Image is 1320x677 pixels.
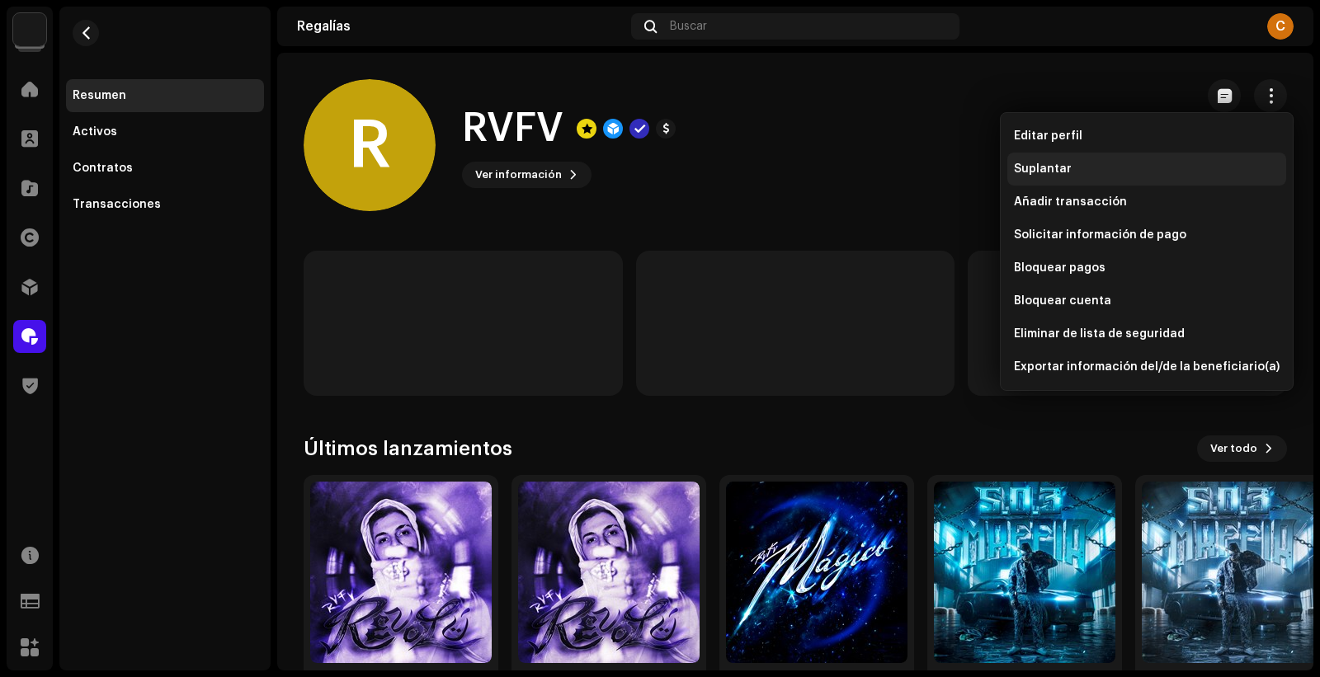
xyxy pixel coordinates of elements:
img: 5653cf3c-c26f-4d13-bb54-1695f14712a4 [310,482,492,663]
h3: Últimos lanzamientos [304,435,512,462]
span: Solicitar información de pago [1014,228,1186,242]
re-m-nav-item: Resumen [66,79,264,112]
img: 297a105e-aa6c-4183-9ff4-27133c00f2e2 [13,13,46,46]
span: Añadir transacción [1014,195,1127,209]
span: Bloquear pagos [1014,261,1105,275]
span: Bloquear cuenta [1014,294,1111,308]
div: Activos [73,125,117,139]
span: Eliminar de lista de seguridad [1014,327,1185,341]
span: Ver todo [1210,432,1257,465]
span: Editar perfil [1014,129,1082,143]
div: Regalías [297,20,625,33]
img: 9f2c8511-40ae-4728-8dfb-46191376ccbc [518,482,700,663]
button: Ver todo [1197,435,1287,462]
re-m-nav-item: Transacciones [66,188,264,221]
div: R [304,79,436,211]
span: Exportar información del/de la beneficiario(a) [1014,360,1280,374]
div: C [1267,13,1294,40]
img: e07fb00b-4690-44b1-8c0f-6e0263d9d787 [934,482,1115,663]
re-m-nav-item: Contratos [66,152,264,185]
button: Ver información [462,162,592,188]
h1: RVFV [462,102,563,155]
div: Resumen [73,89,126,102]
span: Ver información [475,158,562,191]
re-m-nav-item: Activos [66,115,264,148]
div: Transacciones [73,198,161,211]
div: Contratos [73,162,133,175]
span: Suplantar [1014,162,1072,176]
img: 76454141-205a-407c-a548-812443834a9e [726,482,907,663]
span: Buscar [670,20,707,33]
